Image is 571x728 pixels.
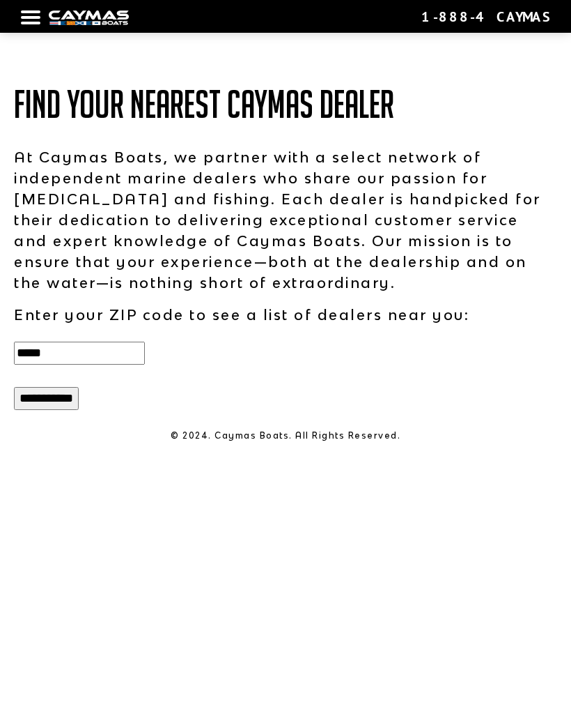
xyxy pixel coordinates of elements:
p: Enter your ZIP code to see a list of dealers near you: [14,304,557,325]
img: white-logo-c9c8dbefe5ff5ceceb0f0178aa75bf4bb51f6bca0971e226c86eb53dfe498488.png [49,10,129,25]
h1: Find Your Nearest Caymas Dealer [14,84,557,126]
div: 1-888-4CAYMAS [421,8,550,26]
p: © 2024. Caymas Boats. All Rights Reserved. [14,430,557,442]
p: At Caymas Boats, we partner with a select network of independent marine dealers who share our pas... [14,146,557,293]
